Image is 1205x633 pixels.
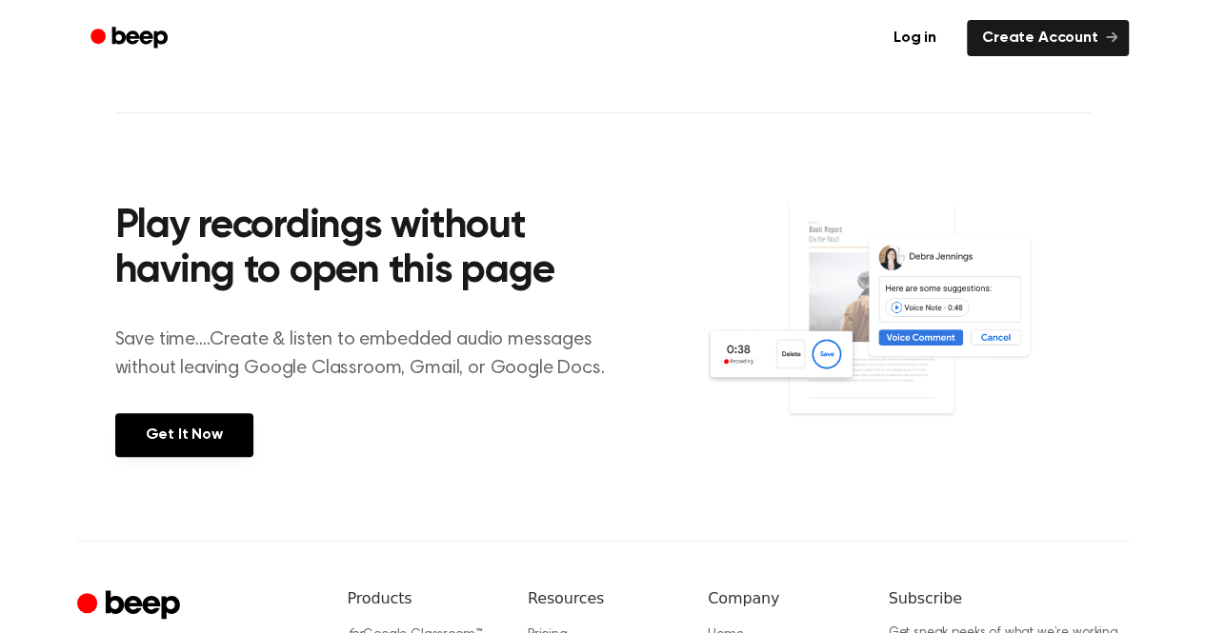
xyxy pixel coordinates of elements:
[528,587,677,610] h6: Resources
[77,587,185,624] a: Cruip
[874,16,955,60] a: Log in
[115,413,253,457] a: Get It Now
[889,587,1129,610] h6: Subscribe
[115,326,629,383] p: Save time....Create & listen to embedded audio messages without leaving Google Classroom, Gmail, ...
[708,587,857,610] h6: Company
[348,587,497,610] h6: Products
[704,199,1090,455] img: Voice Comments on Docs and Recording Widget
[967,20,1129,56] a: Create Account
[115,205,629,295] h2: Play recordings without having to open this page
[77,20,185,57] a: Beep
